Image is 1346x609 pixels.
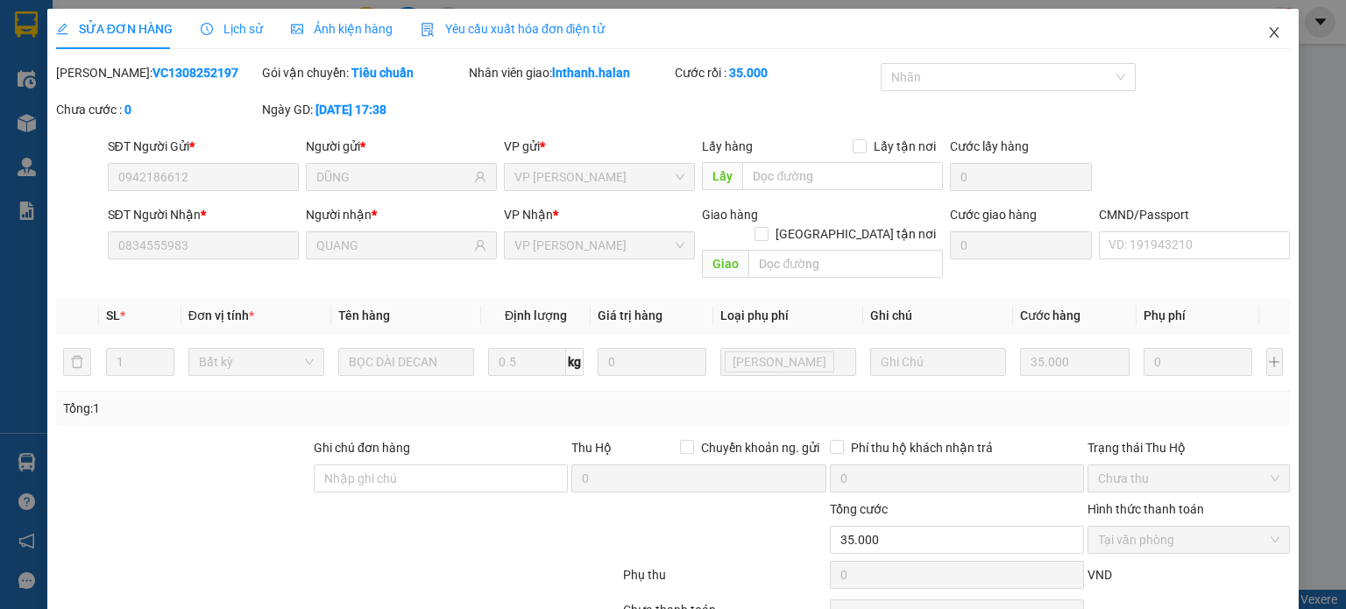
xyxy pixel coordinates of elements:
[514,232,684,258] span: VP Hoàng Văn Thụ
[1020,308,1080,322] span: Cước hàng
[1267,25,1281,39] span: close
[830,502,888,516] span: Tổng cước
[421,22,606,36] span: Yêu cầu xuất hóa đơn điện tử
[870,348,1006,376] input: Ghi Chú
[1099,205,1290,224] div: CMND/Passport
[316,167,471,187] input: Tên người gửi
[199,349,314,375] span: Bất kỳ
[1250,9,1299,58] button: Close
[106,308,120,322] span: SL
[713,299,863,333] th: Loại phụ phí
[566,348,584,376] span: kg
[675,63,877,82] div: Cước rồi :
[844,438,1000,457] span: Phí thu hộ khách nhận trả
[338,308,390,322] span: Tên hàng
[702,162,742,190] span: Lấy
[950,163,1092,191] input: Cước lấy hàng
[108,137,299,156] div: SĐT Người Gửi
[1087,502,1204,516] label: Hình thức thanh toán
[571,441,612,455] span: Thu Hộ
[598,348,706,376] input: 0
[1144,308,1186,322] span: Phụ phí
[351,66,414,80] b: Tiêu chuẩn
[314,464,568,492] input: Ghi chú đơn hàng
[867,137,943,156] span: Lấy tận nơi
[262,100,464,119] div: Ngày GD:
[315,103,386,117] b: [DATE] 17:38
[306,205,497,224] div: Người nhận
[702,208,758,222] span: Giao hàng
[474,239,486,251] span: user
[552,66,630,80] b: lnthanh.halan
[950,139,1029,153] label: Cước lấy hàng
[950,208,1037,222] label: Cước giao hàng
[1098,527,1279,553] span: Tại văn phòng
[314,441,410,455] label: Ghi chú đơn hàng
[702,250,748,278] span: Giao
[504,137,695,156] div: VP gửi
[505,308,567,322] span: Định lượng
[56,100,259,119] div: Chưa cước :
[733,352,826,372] span: [PERSON_NAME]
[108,205,299,224] div: SĐT Người Nhận
[1087,568,1112,582] span: VND
[124,103,131,117] b: 0
[514,164,684,190] span: VP Võ Chí Công
[188,308,254,322] span: Đơn vị tính
[863,299,1013,333] th: Ghi chú
[504,208,553,222] span: VP Nhận
[56,63,259,82] div: [PERSON_NAME]:
[469,63,671,82] div: Nhân viên giao:
[338,348,474,376] input: VD: Bàn, Ghế
[316,236,471,255] input: Tên người nhận
[1266,348,1284,376] button: plus
[694,438,826,457] span: Chuyển khoản ng. gửi
[306,137,497,156] div: Người gửi
[63,348,91,376] button: delete
[1020,348,1129,376] input: 0
[725,351,834,372] span: Lưu kho
[56,23,68,35] span: edit
[421,23,435,37] img: icon
[729,66,768,80] b: 35.000
[63,399,521,418] div: Tổng: 1
[474,171,486,183] span: user
[1087,438,1290,457] div: Trạng thái Thu Hộ
[291,22,393,36] span: Ảnh kiện hàng
[950,231,1092,259] input: Cước giao hàng
[748,250,943,278] input: Dọc đường
[262,63,464,82] div: Gói vận chuyển:
[152,66,238,80] b: VC1308252197
[56,22,173,36] span: SỬA ĐƠN HÀNG
[621,565,827,596] div: Phụ thu
[201,23,213,35] span: clock-circle
[702,139,753,153] span: Lấy hàng
[769,224,943,244] span: [GEOGRAPHIC_DATA] tận nơi
[742,162,943,190] input: Dọc đường
[598,308,662,322] span: Giá trị hàng
[291,23,303,35] span: picture
[201,22,263,36] span: Lịch sử
[1098,465,1279,492] span: Chưa thu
